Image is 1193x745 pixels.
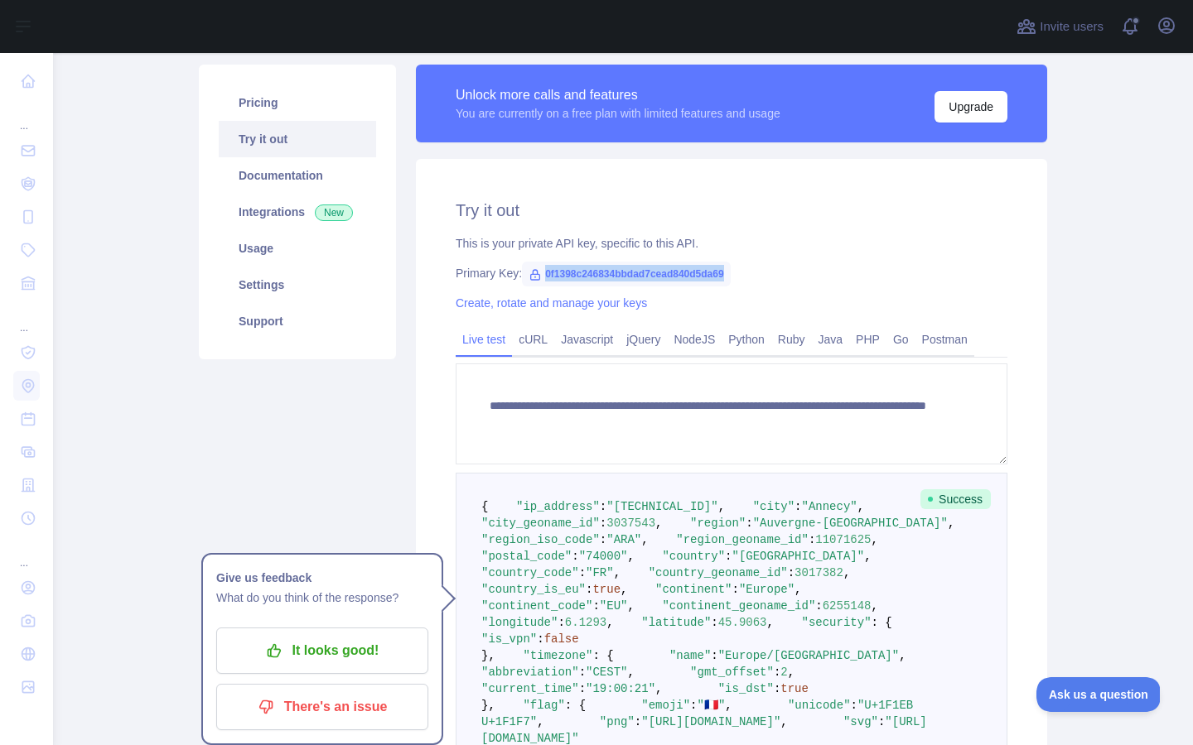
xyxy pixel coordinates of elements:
[481,649,495,662] span: },
[481,682,579,695] span: "current_time"
[600,599,628,613] span: "EU"
[600,715,635,728] span: "png"
[843,715,878,728] span: "svg"
[655,682,662,695] span: ,
[851,699,857,712] span: :
[606,616,613,629] span: ,
[456,326,512,353] a: Live test
[315,204,353,221] span: New
[600,500,606,513] span: :
[746,517,752,530] span: :
[481,616,558,629] span: "longitude"
[739,583,795,596] span: "Europe"
[456,296,647,310] a: Create, rotate and manage your keys
[606,517,655,530] span: 3037543
[815,599,822,613] span: :
[722,326,771,353] a: Python
[649,566,788,579] span: "country_geoname_id"
[843,566,850,579] span: ,
[1036,677,1160,712] iframe: Toggle Customer Support
[13,536,40,570] div: ...
[627,666,634,679] span: ,
[600,517,606,530] span: :
[655,517,662,530] span: ,
[641,699,690,712] span: "emoji"
[565,616,606,629] span: 6.1293
[662,599,815,613] span: "continent_geoname_id"
[641,616,711,629] span: "latitude"
[718,616,767,629] span: 45.9063
[481,566,579,579] span: "country_code"
[522,262,730,286] span: 0f1398c246834bbdad7cead840d5da69
[655,583,732,596] span: "continent"
[732,550,864,563] span: "[GEOGRAPHIC_DATA]"
[725,550,732,563] span: :
[669,649,711,662] span: "name"
[456,85,780,105] div: Unlock more calls and features
[690,517,746,530] span: "region"
[920,489,991,509] span: Success
[586,583,592,596] span: :
[809,533,815,546] span: :
[592,583,621,596] span: true
[481,632,537,646] span: "is_vpn"
[753,500,795,513] span: "city"
[456,265,1007,281] div: Primary Key:
[641,533,648,546] span: ,
[780,666,787,679] span: 2
[481,517,600,530] span: "city_geoname_id"
[732,583,738,596] span: :
[780,715,787,728] span: ,
[690,666,774,679] span: "gmt_offset"
[579,666,586,679] span: :
[216,588,428,608] p: What do you think of the response?
[771,326,812,353] a: Ruby
[1040,17,1104,36] span: Invite users
[481,666,579,679] span: "abbreviation"
[219,230,376,267] a: Usage
[481,500,488,513] span: {
[698,699,726,712] span: "🇫🇷"
[788,666,795,679] span: ,
[915,326,974,353] a: Postman
[872,599,878,613] span: ,
[812,326,850,353] a: Java
[572,550,578,563] span: :
[899,649,906,662] span: ,
[948,517,954,530] span: ,
[620,326,667,353] a: jQuery
[481,699,495,712] span: },
[481,533,600,546] span: "region_iso_code"
[774,666,780,679] span: :
[481,550,572,563] span: "postal_code"
[554,326,620,353] a: Javascript
[676,533,809,546] span: "region_geoname_id"
[13,99,40,132] div: ...
[481,599,592,613] span: "continent_code"
[711,616,717,629] span: :
[823,599,872,613] span: 6255148
[795,566,843,579] span: 3017382
[219,194,376,230] a: Integrations New
[774,682,780,695] span: :
[780,682,809,695] span: true
[767,616,774,629] span: ,
[614,566,621,579] span: ,
[857,500,864,513] span: ,
[586,682,655,695] span: "19:00:21"
[849,326,886,353] a: PHP
[456,199,1007,222] h2: Try it out
[872,533,878,546] span: ,
[219,303,376,339] a: Support
[667,326,722,353] a: NodeJS
[753,517,948,530] span: "Auvergne-[GEOGRAPHIC_DATA]"
[864,550,871,563] span: ,
[512,326,554,353] a: cURL
[621,583,627,596] span: ,
[627,599,634,613] span: ,
[579,566,586,579] span: :
[219,157,376,194] a: Documentation
[481,583,586,596] span: "country_is_eu"
[878,715,885,728] span: :
[592,599,599,613] span: :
